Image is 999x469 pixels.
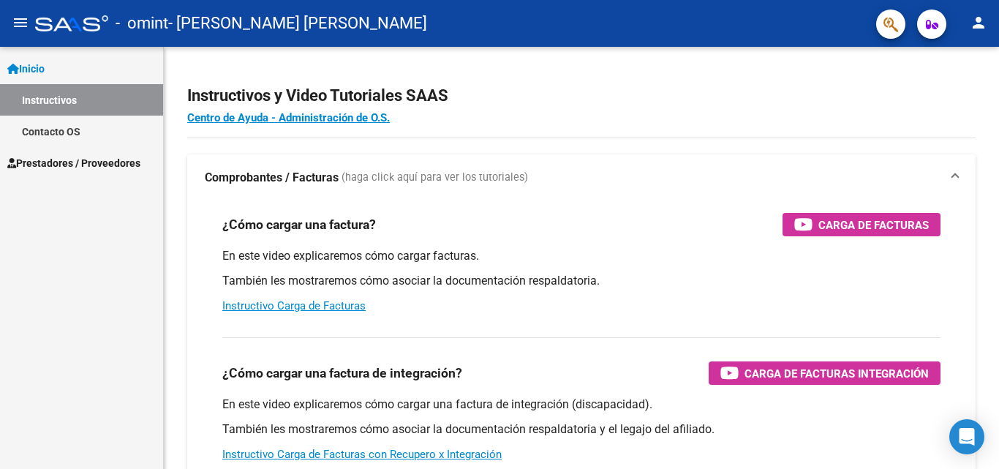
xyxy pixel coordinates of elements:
[949,419,984,454] div: Open Intercom Messenger
[116,7,168,40] span: - omint
[168,7,427,40] span: - [PERSON_NAME] [PERSON_NAME]
[970,14,987,31] mat-icon: person
[222,273,940,289] p: También les mostraremos cómo asociar la documentación respaldatoria.
[222,363,462,383] h3: ¿Cómo cargar una factura de integración?
[342,170,528,186] span: (haga click aquí para ver los tutoriales)
[744,364,929,383] span: Carga de Facturas Integración
[187,154,976,201] mat-expansion-panel-header: Comprobantes / Facturas (haga click aquí para ver los tutoriales)
[222,448,502,461] a: Instructivo Carga de Facturas con Recupero x Integración
[222,214,376,235] h3: ¿Cómo cargar una factura?
[205,170,339,186] strong: Comprobantes / Facturas
[222,299,366,312] a: Instructivo Carga de Facturas
[7,155,140,171] span: Prestadores / Proveedores
[709,361,940,385] button: Carga de Facturas Integración
[187,111,390,124] a: Centro de Ayuda - Administración de O.S.
[12,14,29,31] mat-icon: menu
[818,216,929,234] span: Carga de Facturas
[7,61,45,77] span: Inicio
[222,421,940,438] p: También les mostraremos cómo asociar la documentación respaldatoria y el legajo del afiliado.
[222,397,940,413] p: En este video explicaremos cómo cargar una factura de integración (discapacidad).
[187,82,976,110] h2: Instructivos y Video Tutoriales SAAS
[783,213,940,236] button: Carga de Facturas
[222,248,940,264] p: En este video explicaremos cómo cargar facturas.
